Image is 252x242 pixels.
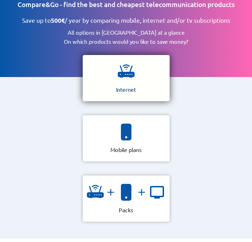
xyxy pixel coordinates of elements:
img: icon representing a smartphone [118,124,135,140]
p: On which products would you like to save money? [41,38,211,45]
p: Internet [116,86,136,93]
img: icon representing a wifi [87,184,104,201]
p: Mobile plans [110,146,142,153]
img: icon representing a tv [149,184,165,201]
img: and [135,187,149,198]
h2: Save up to / year by comparing mobile, internet and/or tv subscriptions [22,16,230,24]
b: 500€ [51,16,65,24]
a: icon representing a wifiandicon representing a smartphoneandicon representing a tv Packs [77,175,175,222]
a: icon representing a wifi Internet [77,55,175,101]
img: icon representing a smartphone [118,184,135,201]
img: and [104,187,118,198]
img: icon representing a wifi [118,63,135,80]
p: All options in [GEOGRAPHIC_DATA] at a glance [45,29,207,36]
p: Packs [119,206,133,213]
a: icon representing a smartphone Mobile plans [77,115,175,161]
